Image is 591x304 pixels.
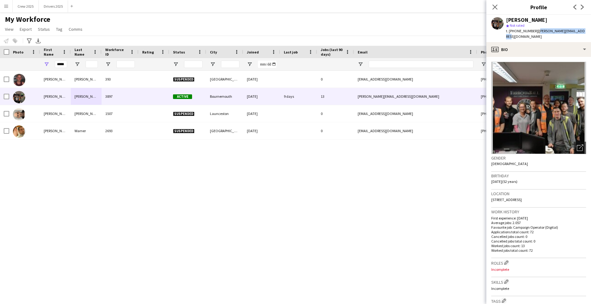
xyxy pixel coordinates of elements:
[71,71,102,88] div: [PERSON_NAME]
[321,47,343,57] span: Jobs (last 90 days)
[5,26,14,32] span: View
[491,220,586,225] p: Average jobs: 2.057
[243,105,280,122] div: [DATE]
[243,88,280,105] div: [DATE]
[247,61,252,67] button: Open Filter Menu
[173,112,195,116] span: Suspended
[71,88,102,105] div: [PERSON_NAME]
[477,88,556,105] div: [PHONE_NUMBER]
[173,77,195,82] span: Suspended
[491,209,586,215] h3: Work history
[491,230,586,234] p: Applications total count: 72
[210,61,215,67] button: Open Filter Menu
[13,125,25,138] img: Jason Warner
[354,88,477,105] div: [PERSON_NAME][EMAIL_ADDRESS][DOMAIN_NAME]
[243,71,280,88] div: [DATE]
[54,25,65,33] a: Tag
[477,122,556,139] div: [PHONE_NUMBER]
[506,29,585,39] span: | [PERSON_NAME][EMAIL_ADDRESS][DOMAIN_NAME]
[491,278,586,285] h3: Skills
[247,50,259,54] span: Joined
[206,88,243,105] div: Bournemouth
[173,129,195,133] span: Suspended
[20,26,32,32] span: Export
[34,37,42,45] app-action-btn: Export XLSX
[491,191,586,196] h3: Location
[206,105,243,122] div: Launceston
[39,0,68,12] button: Drivers 2025
[491,298,586,304] h3: Tags
[358,50,368,54] span: Email
[354,71,477,88] div: [EMAIL_ADDRESS][DOMAIN_NAME]
[317,105,354,122] div: 0
[491,248,586,253] p: Worked jobs total count: 72
[74,47,90,57] span: Last Name
[491,161,528,166] span: [DEMOGRAPHIC_DATA]
[354,105,477,122] div: [EMAIL_ADDRESS][DOMAIN_NAME]
[481,61,486,67] button: Open Filter Menu
[142,50,154,54] span: Rating
[116,61,135,68] input: Workforce ID Filter Input
[44,47,60,57] span: First Name
[206,71,243,88] div: [GEOGRAPHIC_DATA]
[574,142,586,154] div: Open photos pop-in
[506,17,547,23] div: [PERSON_NAME]
[2,25,16,33] a: View
[258,61,276,68] input: Joined Filter Input
[221,61,239,68] input: City Filter Input
[40,88,71,105] div: [PERSON_NAME]
[358,61,363,67] button: Open Filter Menu
[44,61,49,67] button: Open Filter Menu
[284,50,298,54] span: Last job
[491,62,586,154] img: Crew avatar or photo
[74,61,80,67] button: Open Filter Menu
[105,47,127,57] span: Workforce ID
[35,25,52,33] a: Status
[40,105,71,122] div: [PERSON_NAME]
[13,74,25,86] img: Jason Marshall
[491,286,586,291] p: Incomplete
[491,234,586,239] p: Cancelled jobs count: 0
[13,0,39,12] button: Crew 2025
[491,225,586,230] p: Favourite job: Campaign Operator (Digital)
[71,105,102,122] div: [PERSON_NAME]
[102,88,139,105] div: 3897
[71,122,102,139] div: Warner
[173,50,185,54] span: Status
[491,267,586,272] p: Incomplete
[13,108,25,120] img: Jason Rockey
[486,3,591,11] h3: Profile
[317,88,354,105] div: 13
[506,29,538,33] span: t. [PHONE_NUMBER]
[102,105,139,122] div: 1507
[173,61,179,67] button: Open Filter Menu
[40,71,71,88] div: [PERSON_NAME]
[491,173,586,179] h3: Birthday
[477,71,556,88] div: [PHONE_NUMBER]
[26,37,33,45] app-action-btn: Advanced filters
[491,179,517,184] span: [DATE] (52 years)
[55,61,67,68] input: First Name Filter Input
[56,26,62,32] span: Tag
[206,122,243,139] div: [GEOGRAPHIC_DATA]
[69,26,82,32] span: Comms
[491,243,586,248] p: Worked jobs count: 13
[510,23,525,28] span: Not rated
[38,26,50,32] span: Status
[210,50,217,54] span: City
[17,25,34,33] a: Export
[173,94,192,99] span: Active
[491,239,586,243] p: Cancelled jobs total count: 0
[40,122,71,139] div: [PERSON_NAME]
[184,61,203,68] input: Status Filter Input
[86,61,98,68] input: Last Name Filter Input
[102,71,139,88] div: 393
[491,197,522,202] span: [STREET_ADDRESS]
[243,122,280,139] div: [DATE]
[491,155,586,161] h3: Gender
[481,50,492,54] span: Phone
[491,259,586,266] h3: Roles
[369,61,473,68] input: Email Filter Input
[317,122,354,139] div: 0
[13,91,25,103] img: Jason Martin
